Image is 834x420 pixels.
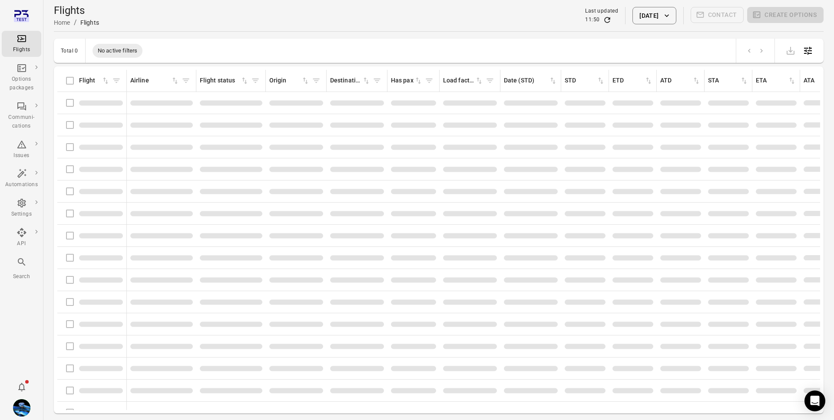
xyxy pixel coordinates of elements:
button: [DATE] [632,7,676,24]
div: Settings [5,210,38,219]
div: Sort by STD in ascending order [565,76,605,85]
a: Home [54,19,70,26]
span: Filter by origin [310,74,323,87]
span: Please make a selection to create an option package [747,7,824,24]
span: Please make a selection to create communications [691,7,744,24]
a: Settings [2,195,41,221]
div: Communi-cations [5,113,38,131]
button: Notifications [13,378,30,396]
nav: pagination navigation [743,45,768,56]
nav: Breadcrumbs [54,17,99,28]
div: Automations [5,180,38,189]
div: Sort by ATD in ascending order [660,76,701,85]
button: Daníel Benediktsson [10,396,34,420]
a: Communi-cations [2,98,41,133]
div: Search [5,272,38,281]
span: Filter by flight status [249,74,262,87]
div: Sort by STA in ascending order [708,76,748,85]
div: Sort by date (STD) in ascending order [504,76,557,85]
img: shutterstock-1708408498.jpg [13,399,30,417]
div: Sort by flight in ascending order [79,76,110,85]
a: Options packages [2,60,41,95]
div: Sort by origin in ascending order [269,76,310,85]
div: Open Intercom Messenger [804,390,825,411]
div: Last updated [585,7,618,16]
div: Sort by airline in ascending order [130,76,179,85]
span: Filter by flight [110,74,123,87]
span: Filter by airline [179,74,192,87]
div: Sort by ETD in ascending order [612,76,653,85]
a: API [2,225,41,251]
button: Open table configuration [799,42,817,59]
div: Sort by destination in ascending order [330,76,371,85]
a: Flights [2,31,41,57]
span: Filter by destination [371,74,384,87]
span: No active filters [93,46,143,55]
div: 11:50 [585,16,599,24]
span: Please make a selection to export [782,46,799,54]
div: Sort by ETA in ascending order [756,76,796,85]
div: Flights [5,46,38,54]
div: Total 0 [61,48,78,54]
div: Sort by flight status in ascending order [200,76,249,85]
span: Filter by load factor [483,74,496,87]
div: Options packages [5,75,38,92]
button: Search [2,254,41,283]
div: Sort by load factor in ascending order [443,76,483,85]
h1: Flights [54,3,99,17]
div: Sort by has pax in ascending order [391,76,423,85]
a: Automations [2,166,41,192]
div: API [5,240,38,248]
div: Flights [80,18,99,27]
div: Issues [5,151,38,160]
li: / [74,17,77,28]
a: Issues [2,137,41,163]
span: Filter by has pax [423,74,436,87]
button: Refresh data [603,16,612,24]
